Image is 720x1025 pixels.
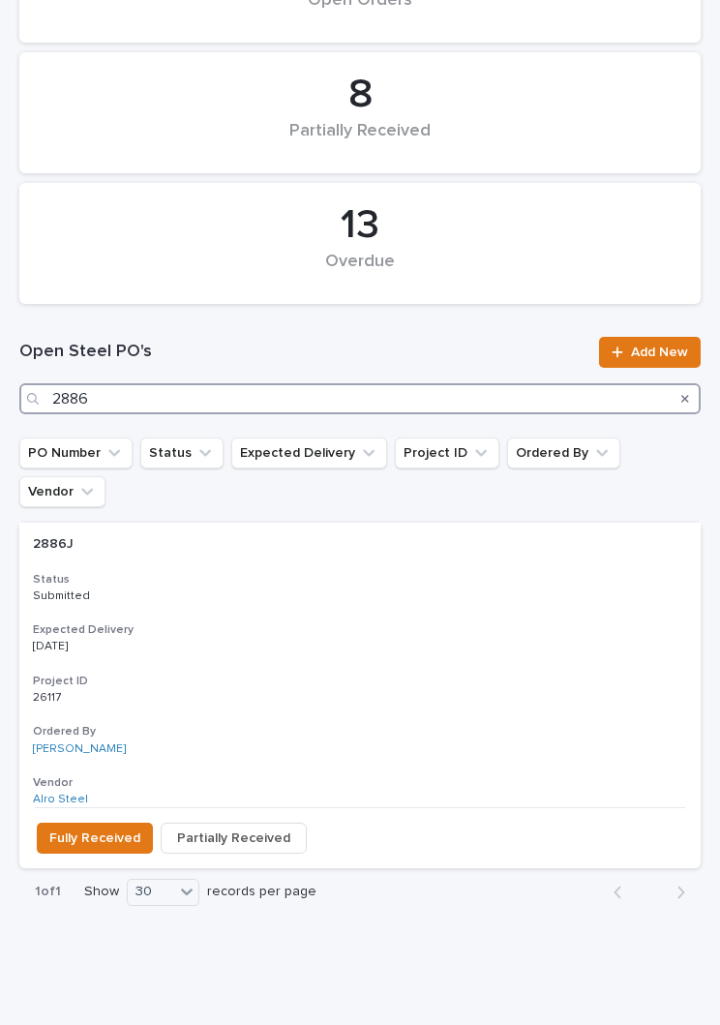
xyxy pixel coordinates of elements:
p: records per page [207,884,316,900]
button: Project ID [395,437,499,468]
h3: Project ID [33,674,687,689]
p: Submitted [33,589,195,603]
p: Show [84,884,119,900]
h3: Ordered By [33,724,687,739]
button: Partially Received [161,823,307,854]
div: Overdue [52,252,668,292]
button: Next [649,884,701,901]
span: Fully Received [49,827,140,850]
div: 8 [52,71,668,119]
div: 30 [128,881,174,903]
h3: Status [33,572,687,588]
p: 26117 [33,687,65,705]
button: PO Number [19,437,133,468]
h3: Expected Delivery [33,622,687,638]
p: 2886J [33,532,77,553]
a: Add New [599,337,701,368]
a: 2886J2886J StatusSubmittedExpected Delivery[DATE]Project ID2611726117 Ordered By[PERSON_NAME] Ven... [19,523,701,868]
h1: Open Steel PO's [19,341,587,364]
button: Expected Delivery [231,437,387,468]
a: Alro Steel [33,793,88,806]
span: Partially Received [177,827,290,850]
span: Add New [631,346,688,359]
a: [PERSON_NAME] [33,742,126,756]
div: 13 [52,201,668,250]
div: Partially Received [52,121,668,162]
button: Vendor [19,476,105,507]
button: Status [140,437,224,468]
input: Search [19,383,701,414]
p: [DATE] [33,640,195,653]
button: Ordered By [507,437,620,468]
p: 1 of 1 [19,868,76,916]
button: Back [598,884,649,901]
h3: Vendor [33,775,687,791]
button: Fully Received [37,823,153,854]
